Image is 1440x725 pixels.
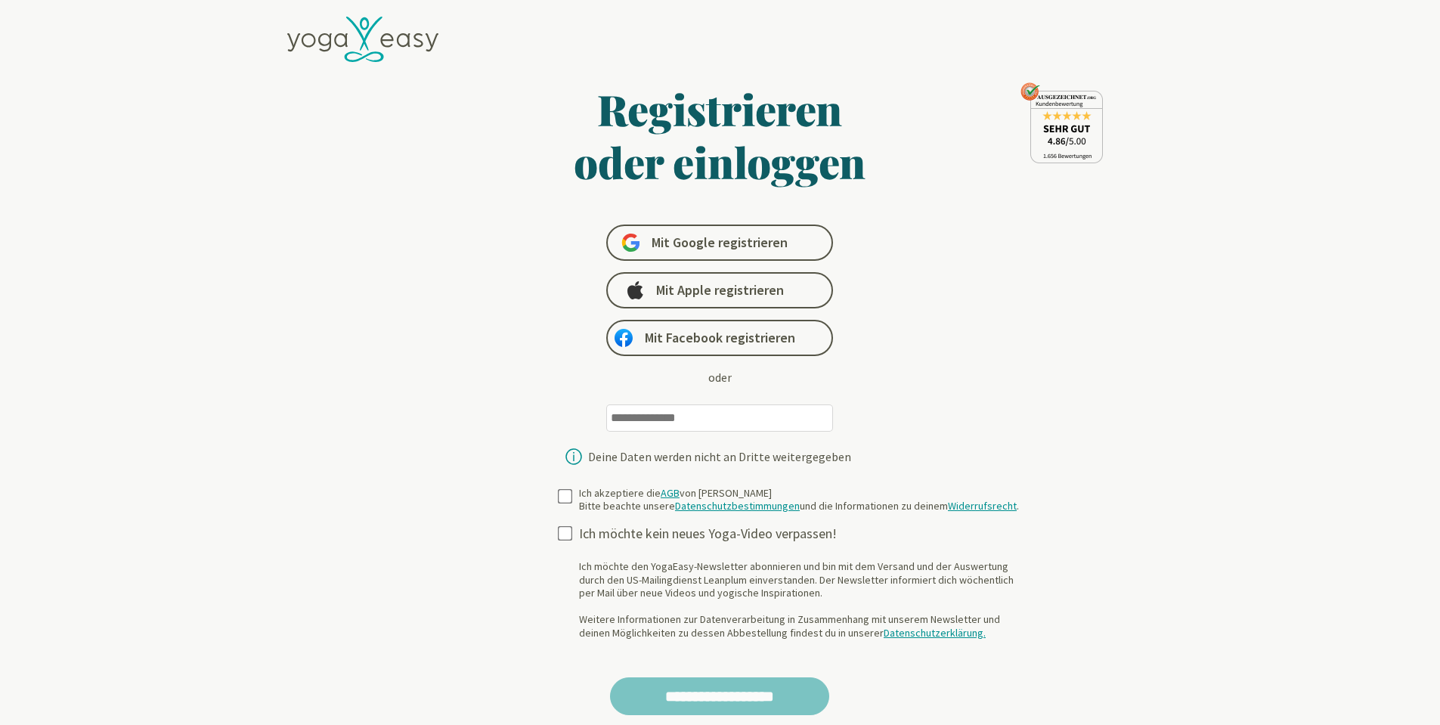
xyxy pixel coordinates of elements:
[606,272,833,308] a: Mit Apple registrieren
[652,234,788,252] span: Mit Google registrieren
[579,525,1031,543] div: Ich möchte kein neues Yoga-Video verpassen!
[645,329,795,347] span: Mit Facebook registrieren
[708,368,732,386] div: oder
[661,486,680,500] a: AGB
[948,499,1017,513] a: Widerrufsrecht
[1020,82,1103,163] img: ausgezeichnet_seal.png
[588,451,851,463] div: Deine Daten werden nicht an Dritte weitergegeben
[606,320,833,356] a: Mit Facebook registrieren
[606,225,833,261] a: Mit Google registrieren
[884,626,986,640] a: Datenschutzerklärung.
[579,560,1031,640] div: Ich möchte den YogaEasy-Newsletter abonnieren und bin mit dem Versand und der Auswertung durch de...
[675,499,800,513] a: Datenschutzbestimmungen
[656,281,784,299] span: Mit Apple registrieren
[428,82,1013,188] h1: Registrieren oder einloggen
[579,487,1019,513] div: Ich akzeptiere die von [PERSON_NAME] Bitte beachte unsere und die Informationen zu deinem .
